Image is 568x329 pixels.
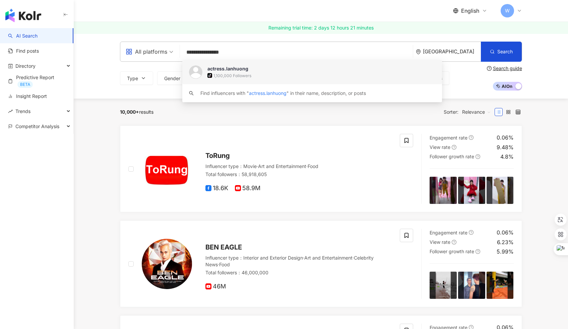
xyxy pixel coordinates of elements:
span: Food [308,163,318,169]
span: Engagement rate [430,230,467,235]
img: KOL Avatar [142,144,192,194]
span: Type [127,76,138,81]
img: post-image [487,177,514,204]
img: logo [5,9,41,22]
span: · [303,255,304,261]
button: Search [481,42,522,62]
div: Total followers ： 46,000,000 [205,269,392,276]
img: KOL Avatar [189,65,202,79]
span: · [218,262,219,267]
button: Gender [157,71,195,85]
div: Influencer type ： [205,163,392,170]
span: actress.lanhuong [249,90,287,96]
span: 10,000+ [120,109,139,115]
span: question-circle [476,249,480,254]
div: Search guide [493,66,522,71]
a: Find posts [8,48,39,54]
span: Movie [243,163,257,169]
img: post-image [458,177,485,204]
a: searchAI Search [8,33,38,39]
span: Interior and Exterior Design [243,255,303,261]
span: question-circle [452,240,456,244]
div: All platforms [126,46,167,57]
span: Gender [164,76,180,81]
div: 1,100,000 Followers [213,73,251,78]
span: · [257,163,258,169]
img: post-image [458,272,485,299]
div: 0.06% [497,229,514,236]
a: Insight Report [8,93,47,100]
div: 9.48% [497,144,514,151]
div: Sorter: [444,107,495,117]
div: 4.8% [500,153,514,160]
span: Search [497,49,513,54]
span: · [306,163,308,169]
div: Influencer type ： [205,255,392,268]
span: English [461,7,479,14]
span: View rate [430,144,450,150]
span: Follower growth rate [430,249,474,254]
div: 5.99% [497,248,514,255]
div: Find influencers with " " in their name, description, or posts [200,90,366,97]
span: W [505,7,510,14]
a: Predictive ReportBETA [8,74,68,88]
a: KOL AvatarToRungInfluencer type：Movie·Art and Entertainment·FoodTotal followers：58,918,60518.6K58... [120,125,522,212]
span: rise [8,109,13,114]
span: appstore [126,48,132,55]
img: post-image [430,177,457,204]
img: KOL Avatar [142,239,192,289]
span: Relevance [462,107,491,117]
span: Engagement rate [430,135,467,141]
div: results [120,109,153,115]
div: 6.23% [497,238,514,246]
span: question-circle [487,66,492,71]
img: post-image [487,272,514,299]
span: Directory [15,58,36,73]
span: Art and Entertainment [258,163,306,169]
span: Competitor Analysis [15,119,59,134]
span: Follower growth rate [430,154,474,159]
span: 46M [205,283,226,290]
span: search [189,91,194,96]
span: question-circle [469,230,474,235]
span: · [353,255,354,261]
span: environment [416,49,421,54]
button: Type [120,71,153,85]
a: Remaining trial time: 2 days 12 hours 21 minutes [74,22,568,34]
span: BEN EAGLE [205,243,242,251]
div: actress.lanhuong [207,65,248,72]
span: Food [219,262,230,267]
span: question-circle [452,145,456,150]
a: KOL AvatarBEN EAGLEInfluencer type：Interior and Exterior Design·Art and Entertainment·Celebrity N... [120,220,522,307]
span: Trends [15,104,30,119]
span: Art and Entertainment [304,255,353,261]
span: Celebrity News [205,255,374,267]
span: 58.9M [235,185,260,192]
img: post-image [430,272,457,299]
div: 0.06% [497,134,514,141]
span: question-circle [476,154,480,159]
div: [GEOGRAPHIC_DATA] [423,49,481,54]
span: ToRung [205,152,230,160]
span: View rate [430,239,450,245]
span: 18.6K [205,185,228,192]
div: Total followers ： 58,918,605 [205,171,392,178]
span: question-circle [469,135,474,140]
